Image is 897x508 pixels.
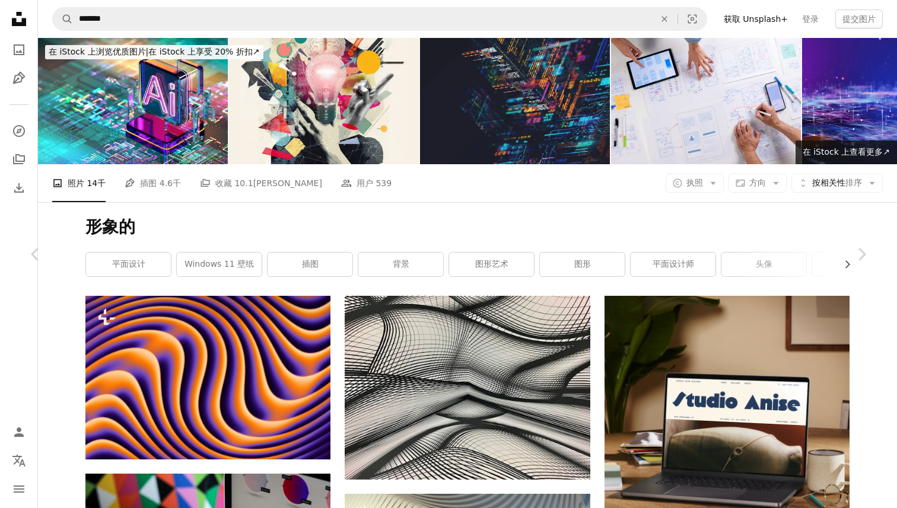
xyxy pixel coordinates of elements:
font: 10.1[PERSON_NAME] [234,178,322,188]
font: 平面设计 [112,259,145,269]
a: 图形艺术 [449,253,534,276]
button: 语言 [7,449,31,472]
a: 一张黑白图案照片 [345,382,590,393]
img: 在网站和移动应用程序设计概念中，UX/UI 设计师正在讨论和集思广益网站和移动应用程序原型的线框，周围是用户流程和设计工具的草图。 [611,38,801,164]
button: 视觉搜索 [678,8,707,30]
font: 头像 [756,259,772,269]
img: 一张黑白图案照片 [345,296,590,480]
img: 数字摘要CPU AI — 人工智能和机器学习概念 [38,38,228,164]
a: 插图 4.6千 [125,164,181,202]
button: 搜索 Unsplash [53,8,73,30]
font: 执照 [686,178,703,187]
a: 在 iStock 上查看更多↗ [796,140,897,164]
font: 形象的 [85,217,135,237]
font: 排序 [845,178,862,187]
a: 在 iStock 上浏览优质图片|在 iStock 上享受 20% 折扣↗ [38,38,271,66]
a: 收藏 [7,148,31,171]
a: 获取 Unsplash+ [717,9,795,28]
font: ↗ [253,47,260,56]
button: 按相关性排序 [791,174,883,193]
font: 在 iStock 上查看更多 [803,147,883,156]
a: 登录 / 注册 [7,420,31,444]
font: 图形艺术 [475,259,508,269]
font: 方向 [749,178,766,187]
font: 用户 [357,178,373,188]
img: 带有波浪线的橙色和紫色背景 [85,296,330,459]
font: 获取 Unsplash+ [724,14,788,24]
a: 插图 [7,66,31,90]
font: 4.6千 [160,178,181,188]
button: 方向 [729,174,787,193]
font: | [146,47,149,56]
font: 收藏 [215,178,232,188]
a: 头像 [721,253,806,276]
a: 照片 [7,38,31,62]
button: 执照 [666,174,724,193]
a: 平面设计 [86,253,171,276]
font: 在 iStock 上浏览优质图片 [49,47,146,56]
a: 背景 [358,253,443,276]
a: Windows 11 壁纸 [177,253,262,276]
img: AI —人工智能 —概念CPU量子计算。数字化转型与大数据 [420,38,610,164]
a: 下载历史记录 [7,176,31,200]
button: 提交图片 [835,9,883,28]
button: 清除 [651,8,677,30]
font: 背景 [393,259,409,269]
a: 平面设计师 [631,253,715,276]
font: ↗ [883,147,890,156]
a: 桌面壁纸 [812,253,897,276]
font: 图形 [574,259,591,269]
font: Windows 11 壁纸 [185,259,254,269]
a: 探索 [7,119,31,143]
font: 提交图片 [842,14,876,24]
a: 用户 539 [341,164,392,202]
a: 带有波浪线的橙色和紫色背景 [85,372,330,382]
form: 在全站范围内查找视觉效果 [52,7,707,31]
a: 下一个 [826,197,897,311]
button: 菜单 [7,477,31,501]
font: 插图 [302,259,319,269]
a: 图形 [540,253,625,276]
font: 按相关性 [812,178,845,187]
font: 在 iStock 上享受 20% 折扣 [148,47,253,56]
img: 商业理念和初创企业的概念。营销中的战略思维 [229,38,419,164]
font: 平面设计师 [653,259,694,269]
font: 539 [376,178,392,188]
font: 插图 [140,178,157,188]
a: 登录 [795,9,826,28]
a: 收藏 10.1[PERSON_NAME] [200,164,322,202]
font: 登录 [802,14,819,24]
a: 插图 [268,253,352,276]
